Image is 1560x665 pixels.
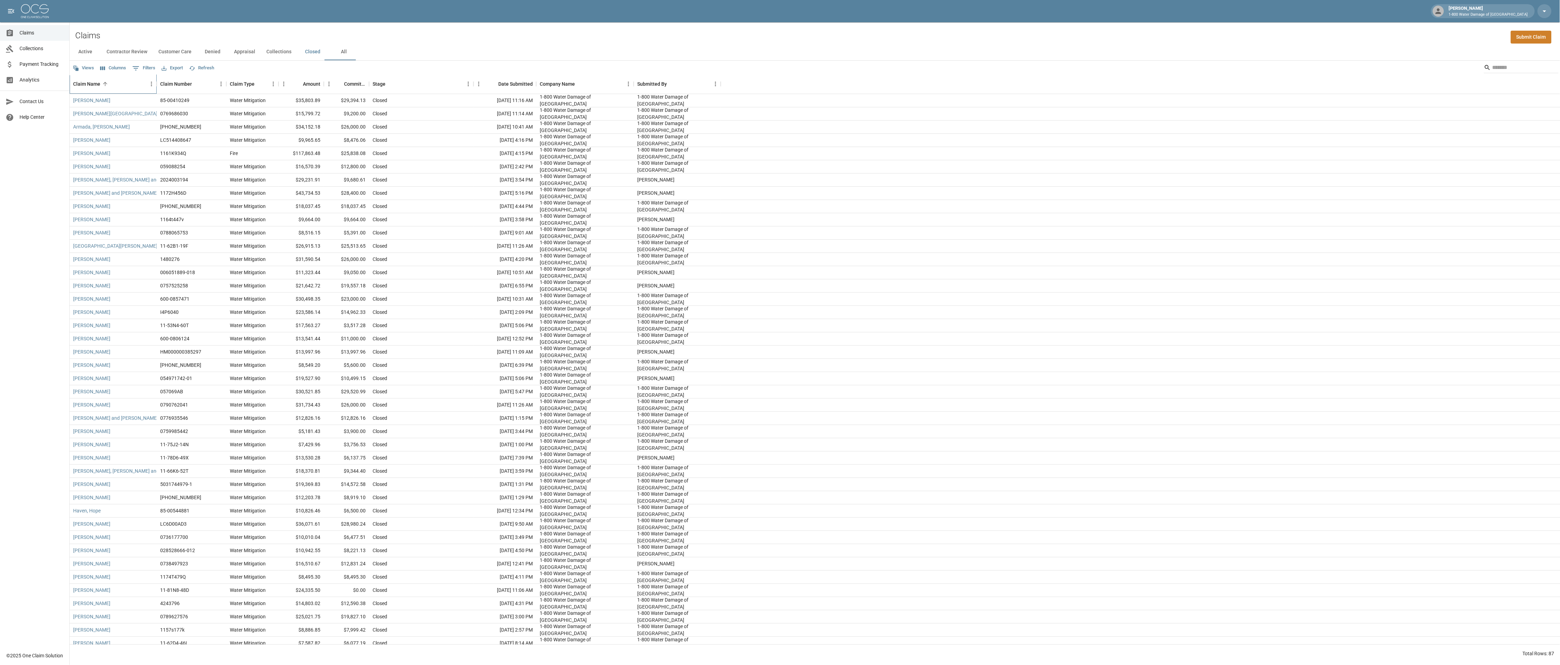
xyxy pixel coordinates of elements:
div: 1-800 Water Damage of Athens [540,411,630,425]
button: All [328,44,360,60]
button: Contractor Review [101,44,153,60]
div: Water Mitigation [230,229,266,236]
a: [PERSON_NAME] [73,454,110,461]
div: Closed [373,335,387,342]
div: Closed [373,295,387,302]
div: 1-800 Water Damage of Athens [540,265,630,279]
div: Chad Fallows [637,282,674,289]
button: Sort [575,79,585,89]
div: Water Mitigation [230,322,266,329]
div: [DATE] 11:26 AM [474,399,536,412]
div: $13,997.96 [324,346,369,359]
a: [PERSON_NAME] and [PERSON_NAME] [73,415,158,422]
div: Chad Fallows [637,348,674,355]
div: Closed [373,322,387,329]
div: 1-800 Water Damage of Athens [637,146,717,160]
a: [PERSON_NAME] [73,494,110,501]
div: Water Mitigation [230,269,266,276]
a: [PERSON_NAME] [73,428,110,435]
div: Chad Fallows [637,269,674,276]
div: [DATE] 10:51 AM [474,266,536,279]
div: [DATE] 4:16 PM [474,134,536,147]
button: Menu [474,79,484,89]
span: Collections [19,45,64,52]
div: Water Mitigation [230,203,266,210]
div: Water Mitigation [230,176,266,183]
div: Water Mitigation [230,137,266,144]
button: Customer Care [153,44,197,60]
div: [DATE] 6:55 PM [474,279,536,293]
a: Armada, [PERSON_NAME] [73,123,130,130]
div: dynamic tabs [70,44,1560,60]
h2: Claims [75,31,100,41]
div: $11,323.44 [279,266,324,279]
button: Select columns [99,63,128,74]
div: 059088254 [160,163,185,170]
a: [PERSON_NAME] [73,375,110,382]
div: 600-0857471 [160,295,189,302]
button: Sort [489,79,498,89]
div: [DATE] 11:14 AM [474,107,536,121]
div: 1-800 Water Damage of Athens [637,133,717,147]
div: $12,826.16 [279,412,324,425]
div: Search [1484,62,1559,75]
div: 11-62B1-19F [160,242,188,249]
div: 1-800 Water Damage of Athens [540,93,630,107]
a: [PERSON_NAME] [73,229,110,236]
div: 11-53N4-60T [160,322,189,329]
div: Date Submitted [474,74,536,94]
div: $8,476.06 [324,134,369,147]
div: [DATE] 10:41 AM [474,121,536,134]
div: 1-800 Water Damage of Athens [540,146,630,160]
div: 1-800 Water Damage of Athens [637,358,717,372]
a: [PERSON_NAME] and [PERSON_NAME] [73,190,158,196]
div: Closed [373,190,387,196]
button: Closed [297,44,328,60]
div: 1-800 Water Damage of Athens [540,239,630,253]
a: [PERSON_NAME] [73,216,110,223]
p: 1-800 Water Damage of [GEOGRAPHIC_DATA] [1449,12,1528,18]
div: 1-800 Water Damage of Athens [637,252,717,266]
a: [PERSON_NAME] [73,388,110,395]
div: $11,000.00 [324,332,369,346]
a: [PERSON_NAME] [73,640,110,647]
div: $25,838.08 [324,147,369,160]
div: 1-800 Water Damage of Athens [637,239,717,253]
div: 1-800 Water Damage of Athens [540,186,630,200]
div: 85-00410249 [160,97,189,104]
div: [DATE] 4:15 PM [474,147,536,160]
div: $29,394.13 [324,94,369,107]
div: $15,799.72 [279,107,324,121]
div: [DATE] 3:58 PM [474,213,536,226]
div: 1-800 Water Damage of Athens [540,107,630,121]
div: 1-800 Water Damage of Athens [637,120,717,134]
button: Collections [261,44,297,60]
button: Sort [255,79,264,89]
span: Contact Us [19,98,64,105]
a: Haven, Hope [73,507,101,514]
div: $26,000.00 [324,121,369,134]
div: Closed [373,242,387,249]
div: $5,391.00 [324,226,369,240]
div: Fire [230,150,238,157]
div: Chad Fallows [637,216,674,223]
a: [PERSON_NAME] [73,137,110,144]
div: $29,520.99 [324,385,369,399]
div: Submitted By [637,74,667,94]
div: 1172H456D [160,190,186,196]
button: Refresh [187,63,216,74]
div: Water Mitigation [230,97,266,104]
button: Views [71,63,96,74]
div: Closed [373,176,387,183]
div: LC514408647 [160,137,191,144]
div: 1-800 Water Damage of Athens [637,199,717,213]
div: 0769686030 [160,110,188,117]
div: $3,517.28 [324,319,369,332]
div: Water Mitigation [230,110,266,117]
div: Closed [373,269,387,276]
button: Sort [100,79,110,89]
div: 1-800 Water Damage of Athens [540,292,630,306]
div: Water Mitigation [230,242,266,249]
div: Closed [373,282,387,289]
div: Water Mitigation [230,362,266,369]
